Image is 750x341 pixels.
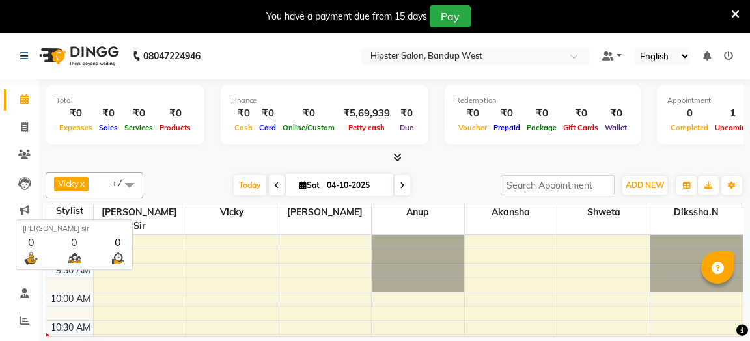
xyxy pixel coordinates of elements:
span: Card [256,123,279,132]
span: Sales [96,123,121,132]
div: Redemption [455,95,630,106]
img: wait_time.png [109,250,126,266]
span: Gift Cards [560,123,602,132]
div: ₹5,69,939 [338,106,395,121]
span: Prepaid [490,123,523,132]
div: ₹0 [523,106,560,121]
input: Search Appointment [501,175,615,195]
div: ₹0 [96,106,121,121]
div: 0 [109,234,126,250]
div: Stylist [46,204,93,218]
span: akansha [465,204,557,221]
div: [PERSON_NAME] sir [23,223,126,234]
div: 0 [23,234,39,250]
span: Dikssha.N [650,204,743,221]
span: Expenses [56,123,96,132]
span: [PERSON_NAME] [279,204,372,221]
input: 2025-10-04 [323,176,388,195]
span: Vicky [186,204,279,221]
span: Wallet [602,123,630,132]
div: 0 [667,106,712,121]
span: Package [523,123,560,132]
span: Online/Custom [279,123,338,132]
span: Cash [231,123,256,132]
span: Services [121,123,156,132]
span: Due [396,123,417,132]
span: Sat [296,180,323,190]
div: ₹0 [256,106,279,121]
span: Voucher [455,123,490,132]
div: 10:00 AM [48,292,93,306]
img: serve.png [23,250,39,266]
button: ADD NEW [622,176,667,195]
div: ₹0 [455,106,490,121]
div: ₹0 [395,106,418,121]
div: ₹0 [490,106,523,121]
div: ₹0 [156,106,194,121]
img: logo [33,38,122,74]
div: 10:30 AM [48,321,93,334]
div: 9:30 AM [53,264,93,277]
span: Today [234,175,266,195]
div: ₹0 [279,106,338,121]
span: Vicky [58,178,79,189]
div: Total [56,95,194,106]
img: queue.png [66,250,83,266]
span: Products [156,123,194,132]
b: 08047224946 [143,38,201,74]
div: You have a payment due from 15 days [266,10,427,23]
span: anup [372,204,464,221]
div: ₹0 [121,106,156,121]
div: Finance [231,95,418,106]
span: +7 [112,178,132,188]
div: 0 [66,234,83,250]
div: ₹0 [56,106,96,121]
span: [PERSON_NAME] sir [94,204,186,234]
span: ADD NEW [626,180,664,190]
button: Pay [430,5,471,27]
span: Completed [667,123,712,132]
div: ₹0 [231,106,256,121]
span: Petty cash [345,123,388,132]
div: ₹0 [602,106,630,121]
div: ₹0 [560,106,602,121]
span: Shweta [557,204,650,221]
a: x [79,178,85,189]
